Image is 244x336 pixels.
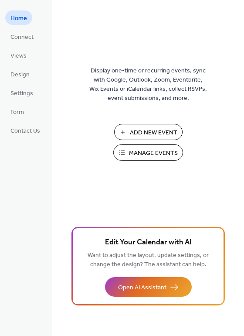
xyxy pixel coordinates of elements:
span: Home [10,14,27,23]
span: Contact Us [10,127,40,136]
span: Want to adjust the layout, update settings, or change the design? The assistant can help. [88,250,209,271]
a: Connect [5,29,39,44]
button: Open AI Assistant [105,277,192,297]
span: Settings [10,89,33,98]
button: Manage Events [113,144,183,161]
a: Contact Us [5,123,45,137]
span: Manage Events [129,149,178,158]
span: Open AI Assistant [118,283,166,292]
span: Connect [10,33,34,42]
span: Design [10,70,30,79]
span: Views [10,51,27,61]
button: Add New Event [114,124,183,140]
span: Edit Your Calendar with AI [105,237,192,249]
span: Display one-time or recurring events, sync with Google, Outlook, Zoom, Eventbrite, Wix Events or ... [89,66,207,103]
span: Add New Event [130,128,177,137]
a: Form [5,104,29,119]
a: Home [5,10,32,25]
span: Form [10,108,24,117]
a: Views [5,48,32,62]
a: Settings [5,86,38,100]
a: Design [5,67,35,81]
